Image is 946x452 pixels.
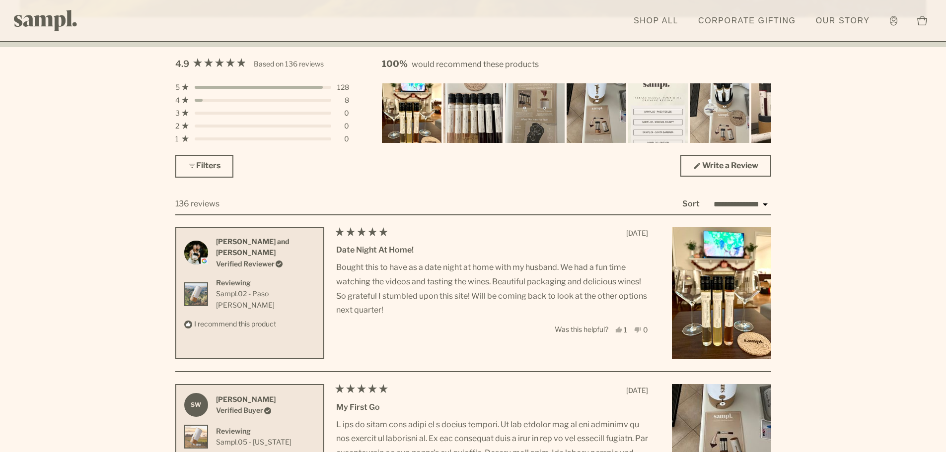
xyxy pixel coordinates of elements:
img: Customer-uploaded image, show more details [567,83,626,143]
div: Reviewing [216,277,315,288]
span: Filters [196,161,220,170]
img: Customer-uploaded image, show more details [382,83,441,143]
span: 2 [175,123,179,129]
div: Reviewing [216,426,291,437]
a: View Sampl.05 - Oregon [216,437,291,448]
span: I recommend this product [194,320,276,328]
img: Customer-uploaded image, show more details [628,83,688,143]
img: Customer-uploaded image, show more details [751,83,811,143]
div: 0 [337,123,349,129]
div: 128 [337,84,349,91]
a: Shop All [629,10,683,32]
img: Sampl logo [14,10,77,31]
img: Profile picture for Chase and Kelly B. [184,241,208,264]
span: [DATE] [626,229,648,237]
div: Date Night at Home! [336,244,648,257]
div: 0 [337,110,349,117]
div: 136 reviews [175,197,219,210]
strong: SW [184,393,208,417]
button: 0 [634,326,648,333]
img: Customer-uploaded image, show more details [672,227,771,360]
img: Customer-uploaded image, show more details [505,83,565,143]
label: Sort [682,199,700,208]
button: Filters [175,155,233,178]
span: Was this helpful? [555,325,608,333]
span: 3 [175,110,180,117]
span: would recommend these products [412,60,539,69]
p: Bought this to have as a date night at home with my husband. We had a fun time watching the video... [336,260,648,318]
div: Verified Reviewer [216,258,315,269]
a: Corporate Gifting [693,10,801,32]
span: 4 [175,97,180,104]
span: 1 [175,135,179,142]
div: Carousel of customer-uploaded media. Press left and right arrows to navigate. Press enter or spac... [382,83,771,143]
span: 4.9 [175,57,189,71]
a: View Sampl.02 - Paso Robles [216,288,315,311]
span: [DATE] [626,386,648,394]
span: 5 [175,84,180,91]
div: Based on 136 reviews [254,59,324,69]
div: My first go [336,401,648,414]
div: Verified Buyer [216,405,276,416]
a: Write a Review [680,155,771,177]
img: Customer-uploaded image, show more details [690,83,749,143]
a: Our Story [811,10,875,32]
img: Customer-uploaded image, show more details [443,83,503,143]
button: 1 [615,326,628,333]
strong: 100% [382,59,408,69]
strong: [PERSON_NAME] and [PERSON_NAME] [216,237,290,257]
strong: [PERSON_NAME] [216,395,276,403]
img: google logo [201,258,208,264]
div: 8 [337,97,349,104]
div: 0 [337,135,349,142]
